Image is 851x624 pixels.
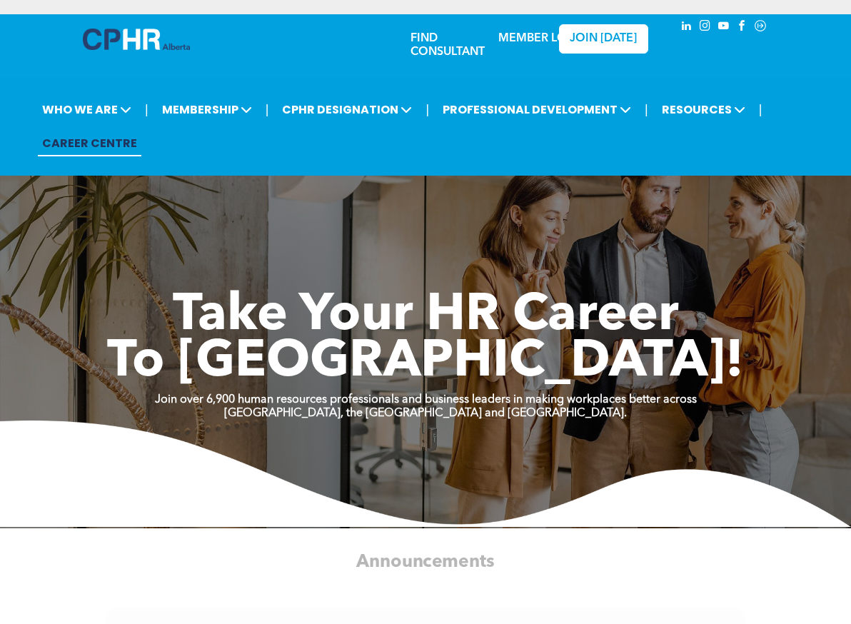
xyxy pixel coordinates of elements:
[266,95,269,124] li: |
[145,95,148,124] li: |
[38,96,136,123] span: WHO WE ARE
[425,95,429,124] li: |
[658,96,750,123] span: RESOURCES
[697,18,712,37] a: instagram
[83,29,190,50] img: A blue and white logo for cp alberta
[715,18,731,37] a: youtube
[38,130,141,156] a: CAREER CENTRE
[678,18,694,37] a: linkedin
[158,96,256,123] span: MEMBERSHIP
[224,408,627,419] strong: [GEOGRAPHIC_DATA], the [GEOGRAPHIC_DATA] and [GEOGRAPHIC_DATA].
[570,32,637,46] span: JOIN [DATE]
[278,96,416,123] span: CPHR DESIGNATION
[411,33,485,58] a: FIND CONSULTANT
[155,394,697,406] strong: Join over 6,900 human resources professionals and business leaders in making workplaces better ac...
[759,95,762,124] li: |
[734,18,750,37] a: facebook
[752,18,768,37] a: Social network
[173,291,679,342] span: Take Your HR Career
[107,337,744,388] span: To [GEOGRAPHIC_DATA]!
[498,33,588,44] a: MEMBER LOGIN
[645,95,648,124] li: |
[559,24,648,54] a: JOIN [DATE]
[356,553,494,570] span: Announcements
[438,96,635,123] span: PROFESSIONAL DEVELOPMENT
